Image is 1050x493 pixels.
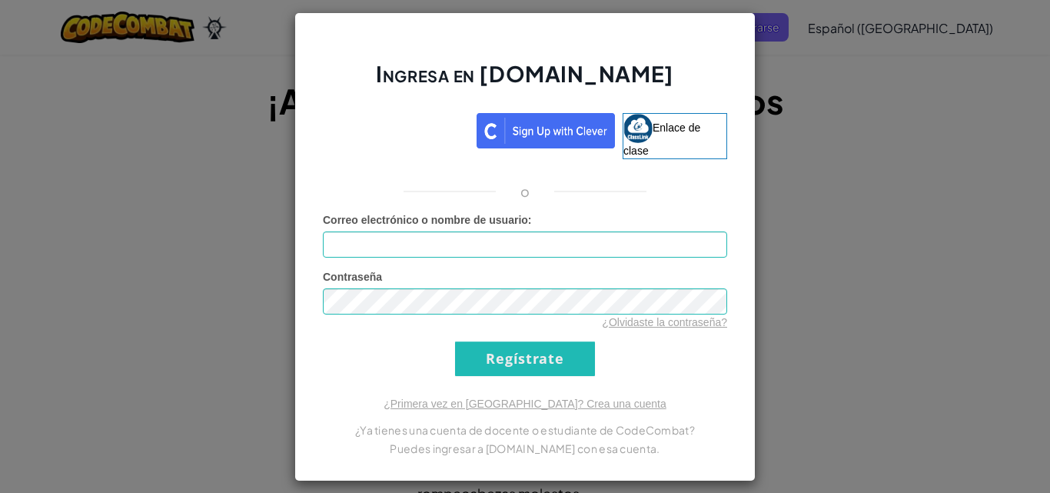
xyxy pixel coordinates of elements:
font: o [520,182,530,200]
img: classlink-logo-small.png [623,114,653,143]
input: Regístrate [455,341,595,376]
a: ¿Primera vez en [GEOGRAPHIC_DATA]? Crea una cuenta [384,398,666,410]
a: ¿Olvidaste la contraseña? [602,316,727,328]
font: ¿Ya tienes una cuenta de docente o estudiante de CodeCombat? [355,423,695,437]
img: clever_sso_button@2x.png [477,113,615,148]
iframe: Botón de acceso con Google [315,112,477,145]
font: Contraseña [323,271,382,283]
font: Ingresa en [DOMAIN_NAME] [376,60,673,87]
font: Correo electrónico o nombre de usuario [323,214,528,226]
font: Enlace de clase [623,121,700,156]
font: Puedes ingresar a [DOMAIN_NAME] con esa cuenta. [390,441,660,455]
font: : [528,214,532,226]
